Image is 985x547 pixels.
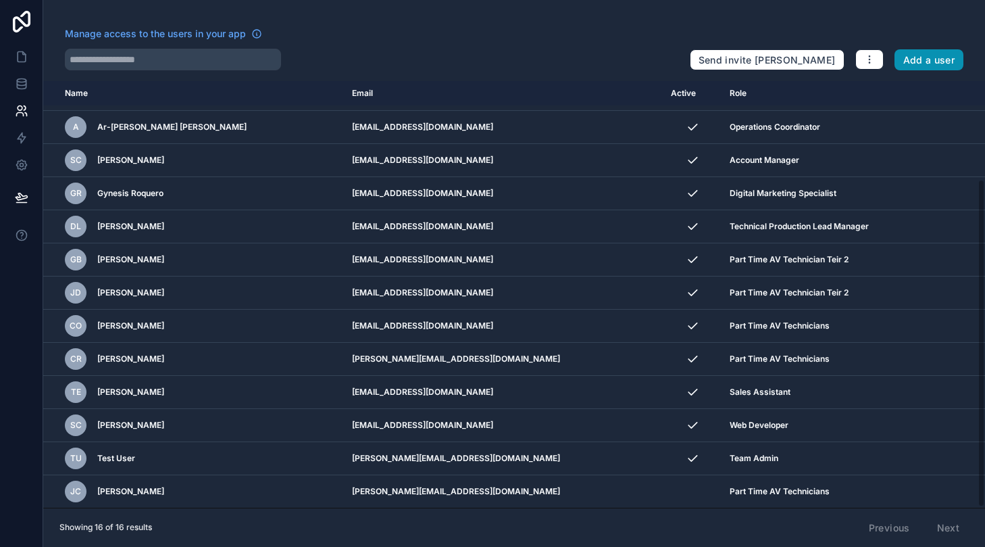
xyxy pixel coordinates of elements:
[70,486,81,497] span: JC
[97,420,164,431] span: [PERSON_NAME]
[97,122,247,133] span: Ar-[PERSON_NAME] [PERSON_NAME]
[344,310,663,343] td: [EMAIL_ADDRESS][DOMAIN_NAME]
[97,221,164,232] span: [PERSON_NAME]
[730,254,849,265] span: Part Time AV Technician Teir 2
[730,420,788,431] span: Web Developer
[97,155,164,166] span: [PERSON_NAME]
[730,155,799,166] span: Account Manager
[97,287,164,298] span: [PERSON_NAME]
[73,122,79,133] span: A
[730,354,830,364] span: Part Time AV Technicians
[730,453,778,464] span: Team Admin
[730,221,869,232] span: Technical Production Lead Manager
[70,420,82,431] span: SC
[344,210,663,243] td: [EMAIL_ADDRESS][DOMAIN_NAME]
[344,442,663,475] td: [PERSON_NAME][EMAIL_ADDRESS][DOMAIN_NAME]
[70,155,82,166] span: SC
[344,343,663,376] td: [PERSON_NAME][EMAIL_ADDRESS][DOMAIN_NAME]
[344,409,663,442] td: [EMAIL_ADDRESS][DOMAIN_NAME]
[65,27,246,41] span: Manage access to the users in your app
[663,81,722,106] th: Active
[70,287,81,298] span: JD
[344,475,663,508] td: [PERSON_NAME][EMAIL_ADDRESS][DOMAIN_NAME]
[70,254,82,265] span: GB
[730,486,830,497] span: Part Time AV Technicians
[344,243,663,277] td: [EMAIL_ADDRESS][DOMAIN_NAME]
[344,144,663,177] td: [EMAIL_ADDRESS][DOMAIN_NAME]
[70,320,82,331] span: CO
[97,254,164,265] span: [PERSON_NAME]
[43,81,985,508] div: scrollable content
[722,81,942,106] th: Role
[97,453,135,464] span: Test User
[344,111,663,144] td: [EMAIL_ADDRESS][DOMAIN_NAME]
[344,81,663,106] th: Email
[70,453,82,464] span: TU
[344,177,663,210] td: [EMAIL_ADDRESS][DOMAIN_NAME]
[70,354,82,364] span: CR
[97,354,164,364] span: [PERSON_NAME]
[344,376,663,409] td: [EMAIL_ADDRESS][DOMAIN_NAME]
[730,287,849,298] span: Part Time AV Technician Teir 2
[71,387,81,398] span: TE
[730,122,820,133] span: Operations Coordinator
[65,27,262,41] a: Manage access to the users in your app
[97,486,164,497] span: [PERSON_NAME]
[97,188,163,199] span: Gynesis Roquero
[894,49,964,71] button: Add a user
[730,188,836,199] span: Digital Marketing Specialist
[344,277,663,310] td: [EMAIL_ADDRESS][DOMAIN_NAME]
[97,320,164,331] span: [PERSON_NAME]
[59,522,152,533] span: Showing 16 of 16 results
[690,49,844,71] button: Send invite [PERSON_NAME]
[97,387,164,398] span: [PERSON_NAME]
[730,387,790,398] span: Sales Assistant
[730,320,830,331] span: Part Time AV Technicians
[43,81,344,106] th: Name
[70,188,82,199] span: GR
[70,221,81,232] span: DL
